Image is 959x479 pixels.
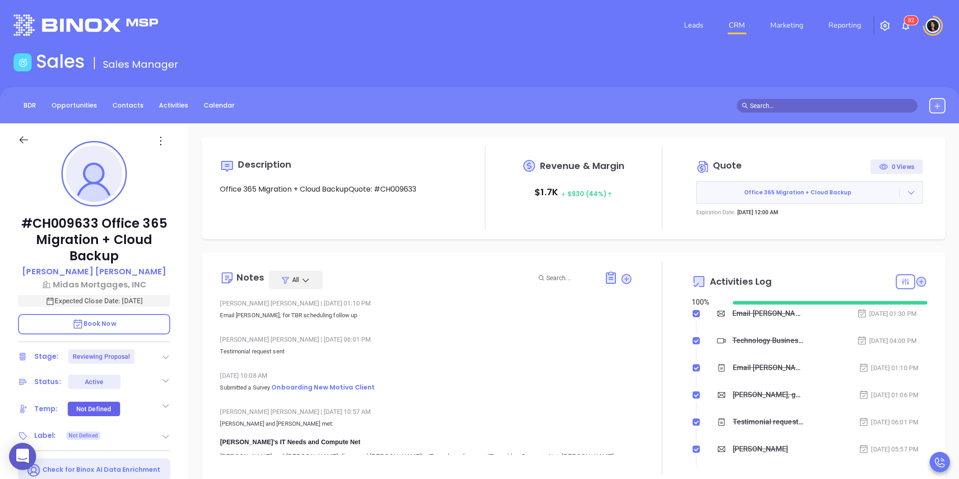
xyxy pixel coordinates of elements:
[680,16,707,34] a: Leads
[733,442,788,456] div: [PERSON_NAME]
[540,161,625,170] span: Revenue & Margin
[220,382,633,393] p: Submitted a Survey
[696,181,923,204] button: Office 365 Migration + Cloud Backup
[220,310,633,321] p: Email [PERSON_NAME], for TBR scheduling follow up
[271,383,375,392] span: Onboarding New Motiva Client
[103,57,178,71] span: Sales Manager
[220,296,633,310] div: [PERSON_NAME] [PERSON_NAME] [DATE] 01:10 PM
[18,295,170,307] p: Expected Close Date: [DATE]
[692,297,722,308] div: 100 %
[238,158,291,171] span: Description
[535,184,613,202] p: $ 1.7K
[18,98,42,113] a: BDR
[42,465,160,474] p: Check for Binox AI Data Enrichment
[198,98,240,113] a: Calendar
[696,160,711,174] img: Circle dollar
[321,336,322,343] span: |
[733,388,805,402] div: [PERSON_NAME], got 10 mins?
[880,20,890,31] img: iconSetting
[904,16,918,25] sup: 82
[767,16,807,34] a: Marketing
[25,462,41,478] img: Ai-Enrich-DaqCidB-.svg
[69,431,98,441] span: Not Defined
[34,429,56,442] div: Label:
[220,418,633,429] p: [PERSON_NAME] and [PERSON_NAME] met:
[859,444,918,454] div: [DATE] 05:57 PM
[750,101,912,111] input: Search…
[859,363,918,373] div: [DATE] 01:10 PM
[733,361,805,375] div: Email [PERSON_NAME], for TBR scheduling follow up
[733,415,805,429] div: Testimonial request sent
[22,265,166,278] a: [PERSON_NAME] [PERSON_NAME]
[859,390,918,400] div: [DATE] 01:06 PM
[18,278,170,291] a: Midas Mortgages, INC
[46,98,102,113] a: Opportunities
[14,14,158,36] img: logo
[926,19,940,33] img: user
[900,20,911,31] img: iconNotification
[34,350,59,363] div: Stage:
[220,437,633,447] div: [PERSON_NAME]'s IT Needs and Compute Net
[732,307,804,320] div: Email [PERSON_NAME] proposal follow up - [PERSON_NAME]
[72,319,116,328] span: Book Now
[911,17,914,23] span: 2
[85,375,103,389] div: Active
[18,216,170,264] p: #CH009633 Office 365 Migration + Cloud Backup
[220,333,633,346] div: [PERSON_NAME] [PERSON_NAME] [DATE] 06:01 PM
[859,417,918,427] div: [DATE] 06:01 PM
[857,309,917,319] div: [DATE] 01:30 PM
[321,300,322,307] span: |
[76,402,111,416] div: Not Defined
[34,402,58,416] div: Temp:
[220,369,633,382] div: [DATE] 10:08 AM
[737,208,778,216] p: [DATE] 12:00 AM
[546,273,594,283] input: Search...
[220,405,633,418] div: [PERSON_NAME] [PERSON_NAME] [DATE] 10:57 AM
[321,408,322,415] span: |
[154,98,194,113] a: Activities
[713,159,742,172] span: Quote
[825,16,865,34] a: Reporting
[908,17,911,23] span: 8
[107,98,149,113] a: Contacts
[710,277,772,286] span: Activities Log
[725,16,749,34] a: CRM
[879,160,914,174] div: 0 Views
[220,184,456,195] p: Office 365 Migration + Cloud BackupQuote: #CH009633
[697,188,899,197] span: Office 365 Migration + Cloud Backup
[22,265,166,277] p: [PERSON_NAME] [PERSON_NAME]
[36,51,85,72] h1: Sales
[742,103,748,109] span: search
[560,189,613,198] span: $ 930 (44%)
[292,275,299,284] span: All
[73,349,130,364] div: Reviewing Proposal
[220,346,633,357] p: Testimonial request sent
[66,146,122,202] img: profile-user
[34,375,61,389] div: Status:
[857,336,917,346] div: [DATE] 04:00 PM
[237,273,264,282] div: Notes
[696,208,735,216] p: Expiration Date:
[732,334,804,348] div: Technology Business Review Zoom with [PERSON_NAME]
